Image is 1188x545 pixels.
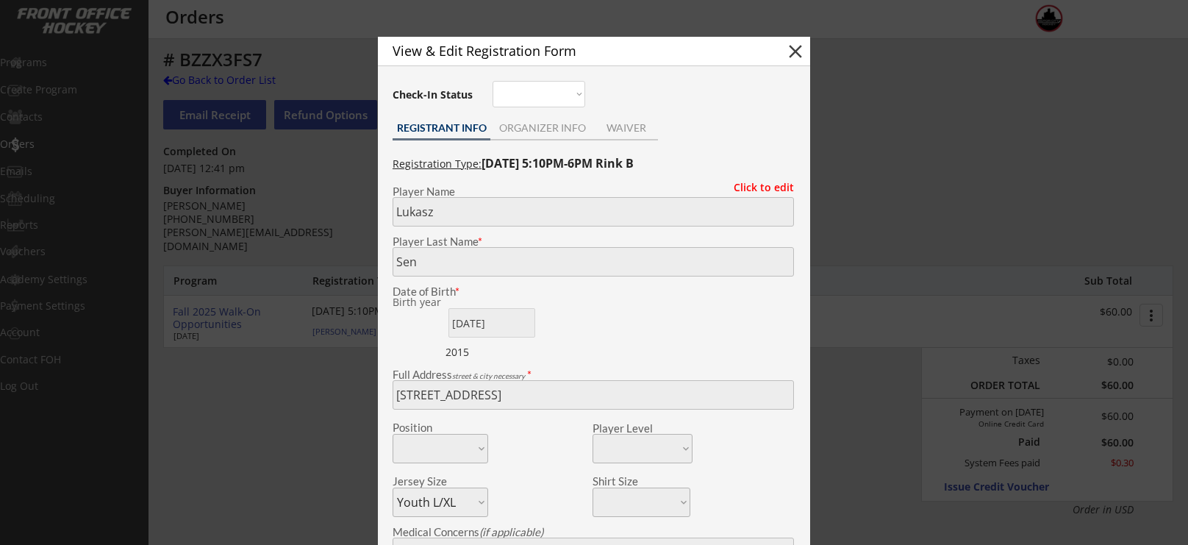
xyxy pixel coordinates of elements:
div: ORGANIZER INFO [490,123,594,133]
em: street & city necessary [452,371,525,380]
button: close [784,40,806,63]
div: Check-In Status [393,90,476,100]
input: Street, City, Province/State [393,380,794,410]
div: Medical Concerns [393,527,794,538]
div: Player Level [593,423,693,434]
u: Registration Type: [393,157,482,171]
em: (if applicable) [479,525,543,538]
div: Jersey Size [393,476,468,487]
div: View & Edit Registration Form [393,44,759,57]
div: Player Last Name [393,236,794,247]
div: Full Address [393,369,794,380]
strong: [DATE] 5:10PM-6PM Rink B [482,155,634,171]
div: Position [393,422,468,433]
div: Shirt Size [593,476,668,487]
div: Player Name [393,186,794,197]
div: We are transitioning the system to collect and store date of birth instead of just birth year to ... [393,297,484,308]
div: Date of Birth [393,286,488,297]
div: WAIVER [594,123,658,133]
div: Click to edit [723,182,794,193]
div: Birth year [393,297,484,307]
div: REGISTRANT INFO [393,123,490,133]
div: 2015 [445,345,537,360]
